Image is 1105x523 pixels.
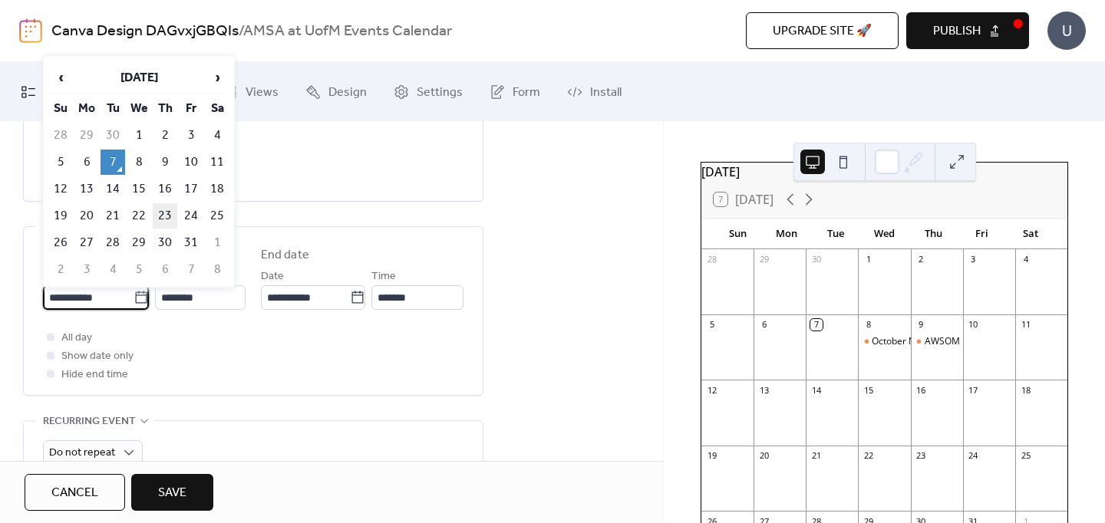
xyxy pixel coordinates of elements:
[810,254,822,265] div: 30
[48,230,73,255] td: 26
[968,319,979,331] div: 10
[911,335,963,348] div: AWSOM Info Session
[858,335,910,348] div: October Mass Meeting
[590,81,622,104] span: Install
[127,123,151,148] td: 1
[758,254,770,265] div: 29
[1006,219,1055,249] div: Sat
[179,176,203,202] td: 17
[153,150,177,175] td: 9
[746,12,899,49] button: Upgrade site 🚀
[9,68,110,115] a: My Events
[261,246,309,265] div: End date
[968,384,979,396] div: 17
[872,335,969,348] div: October Mass Meeting
[371,268,396,286] span: Time
[101,123,125,148] td: 30
[74,123,99,148] td: 29
[915,450,927,462] div: 23
[101,203,125,229] td: 21
[101,257,125,282] td: 4
[48,203,73,229] td: 19
[74,230,99,255] td: 27
[1020,450,1031,462] div: 25
[153,230,177,255] td: 30
[153,123,177,148] td: 2
[261,268,284,286] span: Date
[958,219,1007,249] div: Fri
[74,96,99,121] th: Mo
[763,219,812,249] div: Mon
[1020,384,1031,396] div: 18
[61,366,128,384] span: Hide end time
[915,384,927,396] div: 16
[1020,319,1031,331] div: 11
[243,17,452,46] b: AMSA at UofM Events Calendar
[556,68,633,115] a: Install
[101,230,125,255] td: 28
[127,230,151,255] td: 29
[382,68,474,115] a: Settings
[205,96,229,121] th: Sa
[706,254,717,265] div: 28
[205,150,229,175] td: 11
[74,203,99,229] td: 20
[25,474,125,511] button: Cancel
[153,257,177,282] td: 6
[205,123,229,148] td: 4
[906,12,1029,49] button: Publish
[478,68,552,115] a: Form
[48,123,73,148] td: 28
[48,176,73,202] td: 12
[706,319,717,331] div: 5
[417,81,463,104] span: Settings
[211,68,290,115] a: Views
[49,442,115,463] span: Do not repeat
[153,96,177,121] th: Th
[74,61,203,94] th: [DATE]
[48,150,73,175] td: 5
[706,450,717,462] div: 19
[206,62,229,93] span: ›
[863,450,874,462] div: 22
[328,81,367,104] span: Design
[127,176,151,202] td: 15
[714,219,763,249] div: Sun
[61,347,134,366] span: Show date only
[811,219,860,249] div: Tue
[294,68,378,115] a: Design
[205,257,229,282] td: 8
[701,163,1067,181] div: [DATE]
[51,484,98,502] span: Cancel
[933,22,981,41] span: Publish
[915,254,927,265] div: 2
[758,450,770,462] div: 20
[131,474,213,511] button: Save
[127,203,151,229] td: 22
[773,22,872,41] span: Upgrade site 🚀
[810,384,822,396] div: 14
[74,257,99,282] td: 3
[127,150,151,175] td: 8
[205,230,229,255] td: 1
[706,384,717,396] div: 12
[127,96,151,121] th: We
[179,96,203,121] th: Fr
[179,150,203,175] td: 10
[246,81,279,104] span: Views
[925,335,1014,348] div: AWSOM Info Session
[860,219,909,249] div: Wed
[239,17,243,46] b: /
[758,319,770,331] div: 6
[915,319,927,331] div: 9
[968,254,979,265] div: 3
[101,150,125,175] td: 7
[863,319,874,331] div: 8
[153,203,177,229] td: 23
[205,203,229,229] td: 25
[48,257,73,282] td: 2
[74,150,99,175] td: 6
[61,329,92,347] span: All day
[101,96,125,121] th: Tu
[1047,12,1086,50] div: U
